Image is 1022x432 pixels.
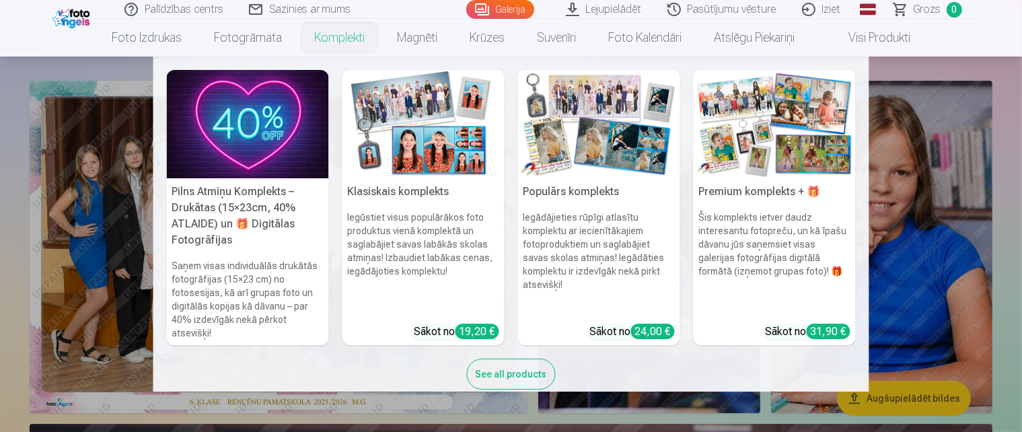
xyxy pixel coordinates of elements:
h6: Iegādājieties rūpīgi atlasītu komplektu ar iecienītākajiem fotoproduktiem un saglabājiet savas sk... [518,205,680,318]
h6: Iegūstiet visus populārākos foto produktus vienā komplektā un saglabājiet savas labākās skolas at... [342,205,505,318]
h5: Klasiskais komplekts [342,178,505,205]
div: 19,20 € [455,324,499,339]
a: Visi produkti [811,19,926,57]
h5: Populārs komplekts [518,178,680,205]
a: Krūzes [453,19,521,57]
a: Pilns Atmiņu Komplekts – Drukātas (15×23cm, 40% ATLAIDE) un 🎁 Digitālas Fotogrāfijas Pilns Atmiņu... [167,70,329,345]
div: Sākot no [590,324,675,340]
a: Fotogrāmata [198,19,298,57]
a: Atslēgu piekariņi [698,19,811,57]
a: Foto kalendāri [592,19,698,57]
a: Magnēti [381,19,453,57]
h5: Premium komplekts + 🎁 [694,178,856,205]
img: Klasiskais komplekts [342,70,505,178]
a: Komplekti [298,19,381,57]
img: Populārs komplekts [518,70,680,178]
h6: Saņem visas individuālās drukātās fotogrāfijas (15×23 cm) no fotosesijas, kā arī grupas foto un d... [167,254,329,345]
img: Pilns Atmiņu Komplekts – Drukātas (15×23cm, 40% ATLAIDE) un 🎁 Digitālas Fotogrāfijas [167,70,329,178]
a: Populārs komplektsPopulārs komplektsIegādājieties rūpīgi atlasītu komplektu ar iecienītākajiem fo... [518,70,680,345]
a: Foto izdrukas [96,19,198,57]
img: /fa1 [52,5,94,28]
span: Grozs [914,1,941,17]
h6: Šis komplekts ietver daudz interesantu fotopreču, un kā īpašu dāvanu jūs saņemsiet visas galerija... [694,205,856,318]
div: 31,90 € [807,324,850,339]
a: Premium komplekts + 🎁 Premium komplekts + 🎁Šis komplekts ietver daudz interesantu fotopreču, un k... [694,70,856,345]
div: See all products [467,359,556,390]
a: Suvenīri [521,19,592,57]
a: Klasiskais komplektsKlasiskais komplektsIegūstiet visus populārākos foto produktus vienā komplekt... [342,70,505,345]
div: Sākot no [414,324,499,340]
span: 0 [947,2,962,17]
img: Premium komplekts + 🎁 [694,70,856,178]
h5: Pilns Atmiņu Komplekts – Drukātas (15×23cm, 40% ATLAIDE) un 🎁 Digitālas Fotogrāfijas [167,178,329,254]
a: See all products [467,366,556,380]
div: Sākot no [766,324,850,340]
div: 24,00 € [631,324,675,339]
